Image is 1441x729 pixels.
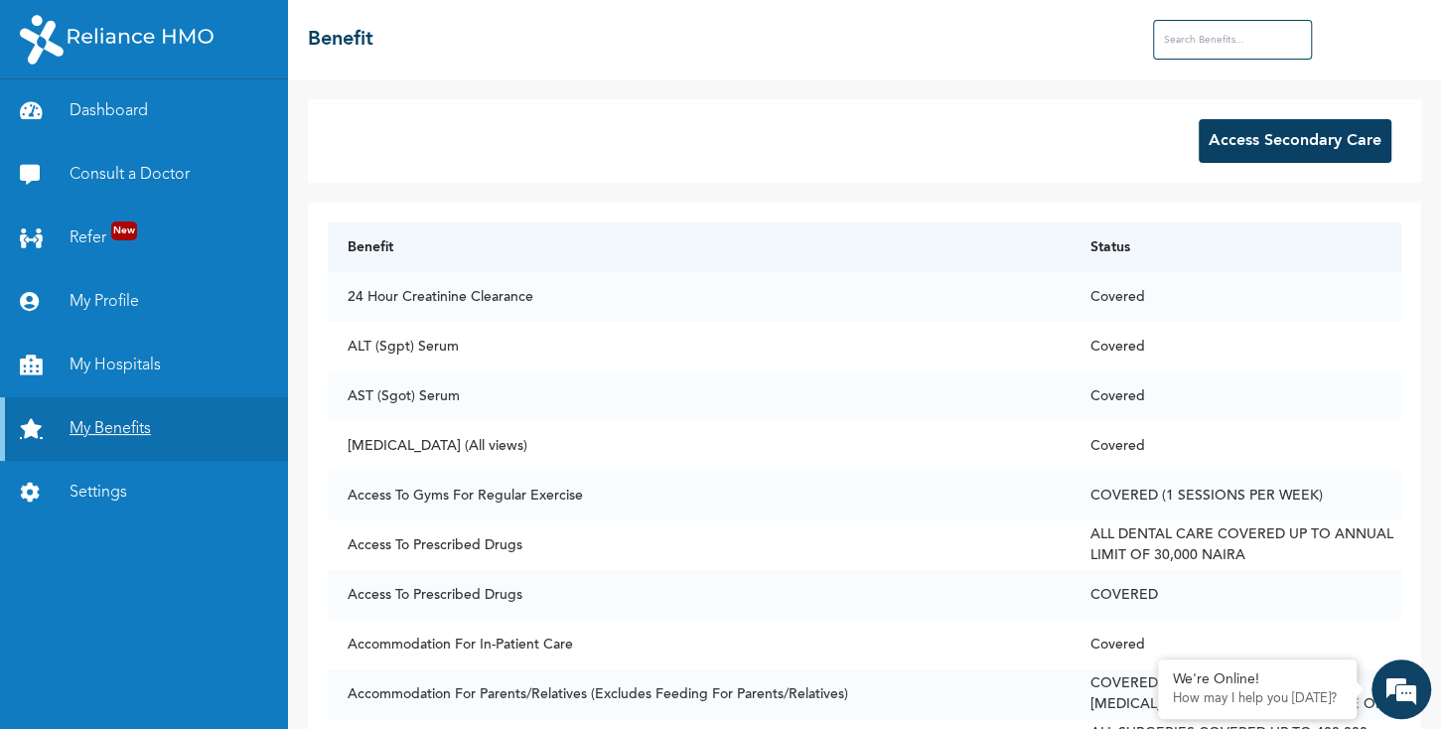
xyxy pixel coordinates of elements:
[326,10,373,58] div: Minimize live chat window
[328,322,1071,371] td: ALT (Sgpt) Serum
[1071,669,1401,719] td: COVERED (FOR 48 HOURS; LIMITED TO [MEDICAL_DATA] AND NEONATAL CARE ONLY
[328,520,1071,570] td: Access To Prescribed Drugs
[1071,371,1401,421] td: Covered
[328,272,1071,322] td: 24 Hour Creatinine Clearance
[115,254,274,455] span: We're online!
[1071,520,1401,570] td: ALL DENTAL CARE COVERED UP TO ANNUAL LIMIT OF 30,000 NAIRA
[37,99,80,149] img: d_794563401_company_1708531726252_794563401
[1173,671,1342,688] div: We're Online!
[328,669,1071,719] td: Accommodation For Parents/Relatives (Excludes Feeding For Parents/Relatives)
[328,421,1071,471] td: [MEDICAL_DATA] (All views)
[20,15,214,65] img: RelianceHMO's Logo
[1071,570,1401,620] td: COVERED
[328,471,1071,520] td: Access To Gyms For Regular Exercise
[328,371,1071,421] td: AST (Sgot) Serum
[1199,119,1391,163] button: Access Secondary Care
[1071,222,1401,272] th: Status
[10,656,195,669] span: Conversation
[328,570,1071,620] td: Access To Prescribed Drugs
[103,111,334,137] div: Chat with us now
[1071,421,1401,471] td: Covered
[1153,20,1312,60] input: Search Benefits...
[328,222,1071,272] th: Benefit
[328,620,1071,669] td: Accommodation For In-Patient Care
[10,551,378,621] textarea: Type your message and hit 'Enter'
[195,621,379,682] div: FAQs
[308,25,373,55] h2: Benefit
[111,221,137,240] span: New
[1071,471,1401,520] td: COVERED (1 SESSIONS PER WEEK)
[1173,691,1342,707] p: How may I help you today?
[1071,272,1401,322] td: Covered
[1071,620,1401,669] td: Covered
[1071,322,1401,371] td: Covered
